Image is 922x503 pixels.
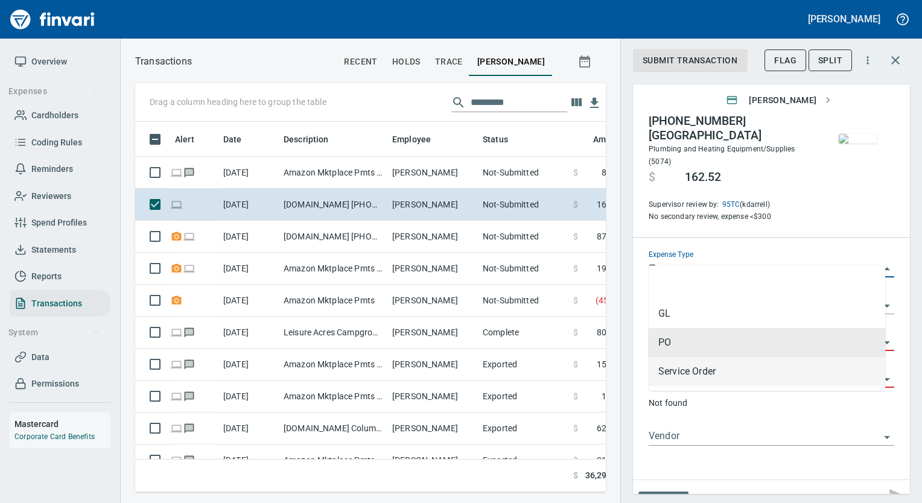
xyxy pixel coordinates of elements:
span: Date [223,132,242,147]
td: [DATE] [218,157,279,189]
td: Exported [478,349,568,381]
td: Amazon Mktplace Pmts [DOMAIN_NAME][URL] WA [279,381,387,413]
span: recent [344,54,377,69]
td: [DATE] [218,317,279,349]
td: Not-Submitted [478,253,568,285]
label: Expense Type [649,251,693,259]
a: Transactions [10,290,110,317]
td: [PERSON_NAME] [387,189,478,221]
td: Amazon Mktplace Pmts [DOMAIN_NAME][URL] WA [279,157,387,189]
span: [PERSON_NAME] [477,54,545,69]
span: Alert [175,132,194,147]
span: Overview [31,54,67,69]
td: [DATE] [218,381,279,413]
td: Exported [478,444,568,476]
button: Close [879,261,895,277]
span: Status [483,132,524,147]
span: Reports [31,269,62,284]
span: Split [818,53,842,68]
a: 95TC [719,200,740,209]
span: holds [392,54,421,69]
a: Data [10,344,110,371]
button: Open [879,334,895,351]
td: Amazon Mktplace Pmts [DOMAIN_NAME][URL] WA [279,444,387,476]
button: [PERSON_NAME] [805,10,883,28]
span: Online transaction [170,392,183,400]
li: Service Order [649,357,885,386]
button: Close transaction [881,46,910,75]
span: Receipt Required [170,232,183,240]
p: Not found [649,397,894,409]
td: Not-Submitted [478,221,568,253]
td: [PERSON_NAME] [387,444,478,476]
span: 36,291.60 [585,469,624,482]
span: Has messages [183,168,196,176]
span: 162.52 [597,198,624,210]
p: Drag a column heading here to group the table [150,96,326,108]
svg: Transaction from virtual card XXXXXXXXXXXX2274 [726,94,738,106]
span: $ [573,166,578,179]
span: Coding Rules [31,135,82,150]
span: 81.66 [602,166,624,179]
span: Has messages [183,360,196,368]
span: Amount [593,132,624,147]
nav: breadcrumb [135,54,192,69]
span: 191.52 [597,262,624,274]
span: ( 45.84 ) [596,294,624,306]
span: 162.52 [685,170,721,185]
img: Finvari [7,5,98,34]
button: Open [879,429,895,446]
td: Not-Submitted [478,189,568,221]
a: Cardholders [10,102,110,129]
td: [PERSON_NAME] [387,253,478,285]
span: $ [573,230,578,242]
button: Show transactions within a particular date range [567,47,606,76]
a: Reports [10,263,110,290]
button: More [854,47,881,74]
span: trace [435,54,463,69]
td: [PERSON_NAME] [387,349,478,381]
td: [DATE] [218,253,279,285]
span: System [8,325,100,340]
span: $ [573,262,578,274]
span: Has messages [183,456,196,464]
span: Online transaction [170,200,183,208]
img: receipts%2Fthermal%2F2025-09-07%2FLCJZRVAzkJTOz8TcFCQ2IHEOA832__m6LfwFHHnazSc0UfA2sx.jpg [839,134,877,144]
button: [PERSON_NAME] [744,89,836,112]
td: Leisure Acres Campgrou [GEOGRAPHIC_DATA] [GEOGRAPHIC_DATA] [279,317,387,349]
span: Online transaction [170,360,183,368]
span: [PERSON_NAME] [749,93,831,108]
span: $ [573,294,578,306]
p: Transactions [135,54,192,69]
button: Download Table [585,94,603,112]
a: Overview [10,48,110,75]
td: [PERSON_NAME] [387,221,478,253]
span: Has messages [183,424,196,432]
td: [DATE] [218,189,279,221]
span: 800.00 [597,326,624,338]
span: Permissions [31,376,79,391]
span: Cardholders [31,108,78,123]
td: [PERSON_NAME] [387,413,478,444]
td: [DATE] [218,444,279,476]
td: [DATE] [218,349,279,381]
td: [DOMAIN_NAME] [PHONE_NUMBER] [GEOGRAPHIC_DATA] [279,189,387,221]
span: 15.48 [602,390,624,402]
td: [DATE] [218,221,279,253]
td: Amazon Mktplace Pmts [279,285,387,317]
span: Receipt Required [170,296,183,304]
a: Reminders [10,156,110,183]
span: $ [573,422,578,434]
a: Coding Rules [10,129,110,156]
span: Spend Profiles [31,215,87,230]
span: Status [483,132,508,147]
span: 625.00 [597,422,624,434]
span: Expenses [8,84,100,99]
button: Submit Transaction [633,49,747,72]
td: [DATE] [218,285,279,317]
td: Exported [478,413,568,444]
span: Statements [31,242,76,258]
li: GL [649,299,885,328]
button: System [4,321,104,344]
